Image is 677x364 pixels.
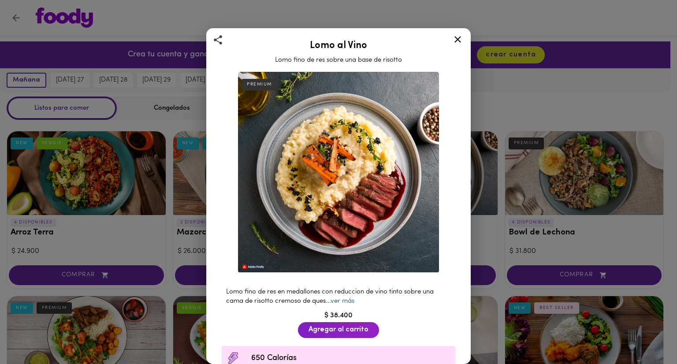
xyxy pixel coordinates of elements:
button: Agregar al carrito [298,322,379,338]
div: $ 38.400 [217,311,460,321]
span: Lomo fino de res en medallones con reduccion de vino tinto sobre una cama de risotto cremoso de q... [226,289,434,305]
h2: Lomo al Vino [217,41,460,51]
span: Agregar al carrito [309,326,368,334]
span: Lomo fino de res sobre una base de risotto [275,57,402,63]
img: Lomo al Vino [238,72,439,273]
a: ver más [331,298,354,305]
iframe: Messagebird Livechat Widget [626,313,668,355]
div: PREMIUM [242,79,277,90]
